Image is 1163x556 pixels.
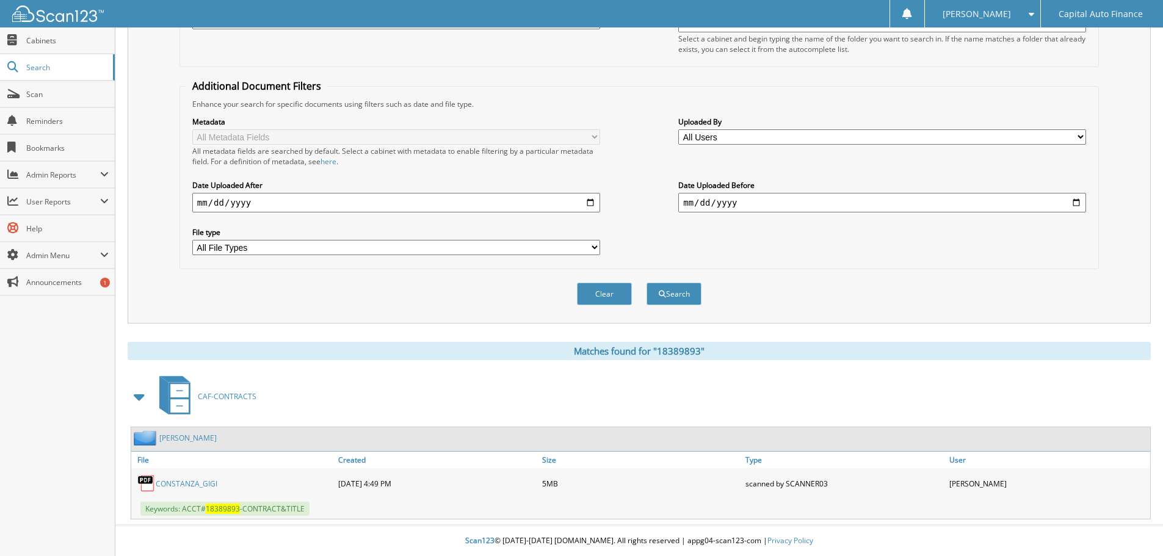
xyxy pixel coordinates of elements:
div: Select a cabinet and begin typing the name of the folder you want to search in. If the name match... [678,34,1086,54]
div: 1 [100,278,110,287]
label: Uploaded By [678,117,1086,127]
div: [PERSON_NAME] [946,471,1150,496]
span: Announcements [26,277,109,287]
a: CAF-CONTRACTS [152,372,256,421]
div: scanned by SCANNER03 [742,471,946,496]
div: Enhance your search for specific documents using filters such as date and file type. [186,99,1092,109]
span: Scan [26,89,109,99]
a: User [946,452,1150,468]
label: Date Uploaded Before [678,180,1086,190]
span: Cabinets [26,35,109,46]
label: Date Uploaded After [192,180,600,190]
a: CONSTANZA_GIGI [156,478,217,489]
span: Search [26,62,107,73]
span: Bookmarks [26,143,109,153]
input: start [192,193,600,212]
span: Keywords: ACCT# -CONTRACT&TITLE [140,502,310,516]
img: PDF.png [137,474,156,493]
span: Scan123 [465,535,495,546]
span: Help [26,223,109,234]
a: Privacy Policy [767,535,813,546]
button: Search [647,283,701,305]
a: [PERSON_NAME] [159,433,217,443]
button: Clear [577,283,632,305]
img: folder2.png [134,430,159,446]
span: Capital Auto Finance [1059,10,1143,18]
span: Admin Menu [26,250,100,261]
input: end [678,193,1086,212]
span: Reminders [26,116,109,126]
a: File [131,452,335,468]
a: Type [742,452,946,468]
div: [DATE] 4:49 PM [335,471,539,496]
div: Matches found for "18389893" [128,342,1151,360]
a: here [321,156,336,167]
a: Size [539,452,743,468]
img: scan123-logo-white.svg [12,5,104,22]
span: Admin Reports [26,170,100,180]
label: File type [192,227,600,237]
span: [PERSON_NAME] [943,10,1011,18]
div: © [DATE]-[DATE] [DOMAIN_NAME]. All rights reserved | appg04-scan123-com | [115,526,1163,556]
span: User Reports [26,197,100,207]
span: 18389893 [206,504,240,514]
label: Metadata [192,117,600,127]
div: 5MB [539,471,743,496]
a: Created [335,452,539,468]
legend: Additional Document Filters [186,79,327,93]
div: All metadata fields are searched by default. Select a cabinet with metadata to enable filtering b... [192,146,600,167]
span: CAF-CONTRACTS [198,391,256,402]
